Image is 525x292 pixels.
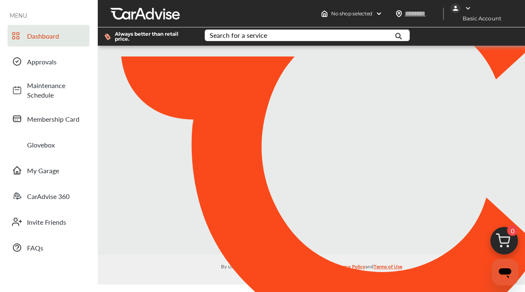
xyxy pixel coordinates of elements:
span: My Garage [27,166,85,175]
img: CA_CheckIcon.cf4f08d4.svg [312,135,338,158]
img: dollor_label_vector.a70140d1.svg [104,33,111,40]
img: jVpblrzwTbfkPYzPPzSLxeg0AAAAASUVORK5CYII= [451,3,461,13]
span: Invite Friends [27,217,85,227]
div: © 2025 All rights reserved. [98,255,525,285]
a: My Garage [7,159,89,181]
img: location_vector.a44bc228.svg [396,10,402,17]
span: 0 [507,225,518,236]
img: header-divider.bc55588e.svg [443,7,444,20]
span: CarAdvise 360 [27,191,85,201]
span: FAQs [27,243,85,253]
a: Invite Friends [7,211,89,233]
img: header-down-arrow.9dd2ce7d.svg [376,10,382,17]
span: Approvals [27,57,85,66]
a: Approvals [7,51,89,72]
img: cart_icon.3d0951e8.svg [484,223,524,263]
span: Glovebox [27,140,85,150]
a: FAQs [7,237,89,258]
img: WGsFRI8htEPBVLJbROoPRyZpYNWhNONpIPPETTm6eUC0GeLEiAAAAAElFTkSuQmCC [465,5,471,12]
span: MENU [10,12,27,19]
span: Dashboard [27,31,85,41]
a: Dashboard [7,25,89,47]
span: No shop selected [331,10,372,17]
img: header-home-logo.8d720a4f.svg [321,10,328,17]
a: Membership Card [7,108,89,130]
a: Maintenance Schedule [7,76,89,104]
a: Glovebox [7,134,89,155]
span: Basic Account [451,14,508,23]
p: By using the CarAdvise application, you agree to our and [98,262,525,270]
span: Maintenance Schedule [27,81,85,100]
span: Membership Card [27,114,85,124]
a: CarAdvise 360 [7,185,89,207]
span: Always better than retail price. [115,32,191,42]
iframe: Button to launch messaging window [492,259,518,285]
div: Search for a service [210,32,267,39]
